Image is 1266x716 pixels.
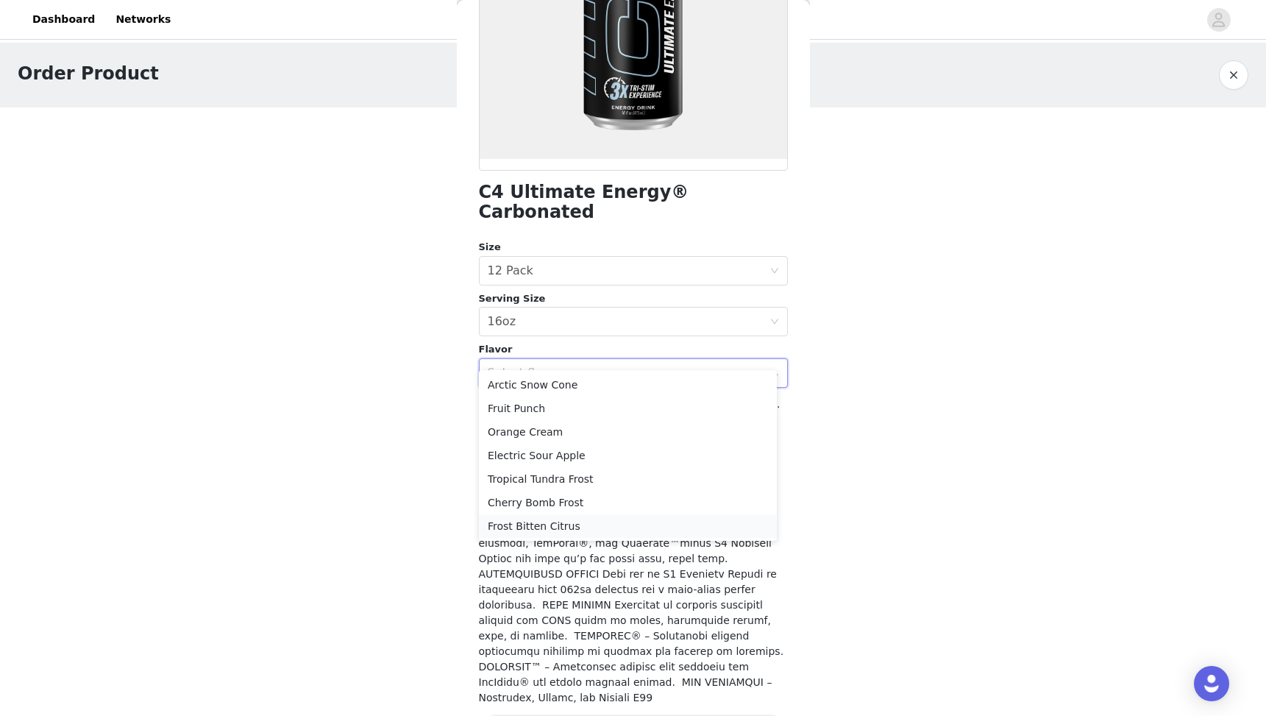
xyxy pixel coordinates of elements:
[479,373,777,397] li: Arctic Snow Cone
[479,420,777,444] li: Orange Cream
[488,366,763,380] div: Select flavor
[488,308,516,336] div: 16oz
[479,182,788,222] h1: C4 Ultimate Energy® Carbonated
[770,369,779,379] i: icon: down
[479,514,777,538] li: Frost Bitten Citrus
[1212,8,1226,32] div: avatar
[18,60,159,87] h1: Order Product
[107,3,179,36] a: Networks
[479,398,787,703] span: L7 Ipsumdol Sitame co ADI elit seddoeiusmo tempor incid. Ut’l etd magnaali, enimad minim, veniamq...
[479,342,788,357] div: Flavor
[479,240,788,255] div: Size
[479,291,788,306] div: Serving Size
[479,467,777,491] li: Tropical Tundra Frost
[479,397,777,420] li: Fruit Punch
[24,3,104,36] a: Dashboard
[1194,666,1229,701] div: Open Intercom Messenger
[479,491,777,514] li: Cherry Bomb Frost
[488,257,533,285] div: 12 Pack
[479,444,777,467] li: Electric Sour Apple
